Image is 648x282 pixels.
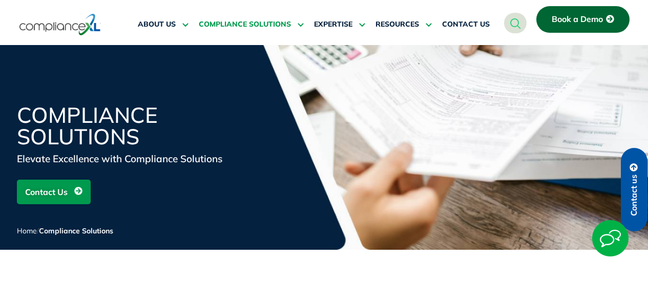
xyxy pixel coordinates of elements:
div: Elevate Excellence with Compliance Solutions [17,151,263,166]
span: COMPLIANCE SOLUTIONS [199,20,291,29]
span: RESOURCES [375,20,419,29]
a: Home [17,226,37,235]
a: CONTACT US [442,12,490,37]
span: Book a Demo [552,15,603,24]
a: navsearch-button [504,13,527,33]
span: Contact us [630,175,639,216]
span: Contact Us [25,182,68,202]
a: Contact us [621,148,647,231]
span: Compliance Solutions [39,226,113,235]
a: RESOURCES [375,12,432,37]
a: EXPERTISE [314,12,365,37]
a: ABOUT US [138,12,189,37]
span: ABOUT US [138,20,176,29]
a: COMPLIANCE SOLUTIONS [199,12,304,37]
h1: Compliance Solutions [17,104,263,147]
img: logo-one.svg [19,13,101,36]
a: Contact Us [17,180,91,204]
a: Book a Demo [536,6,630,33]
span: CONTACT US [442,20,490,29]
img: Start Chat [592,220,629,256]
span: / [17,226,113,235]
span: EXPERTISE [314,20,352,29]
